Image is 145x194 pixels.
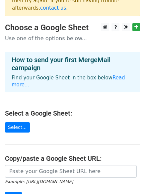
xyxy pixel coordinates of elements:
[5,122,30,133] a: Select...
[5,109,140,117] h4: Select a Google Sheet:
[5,179,73,184] small: Example: [URL][DOMAIN_NAME]
[12,56,133,72] h4: How to send your first MergeMail campaign
[12,74,133,88] p: Find your Google Sheet in the box below
[5,154,140,162] h4: Copy/paste a Google Sheet URL:
[12,75,125,88] a: Read more...
[40,5,66,11] a: contact us
[5,35,140,42] p: Use one of the options below...
[5,23,140,33] h3: Choose a Google Sheet
[5,165,137,178] input: Paste your Google Sheet URL here
[112,162,145,194] iframe: Chat Widget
